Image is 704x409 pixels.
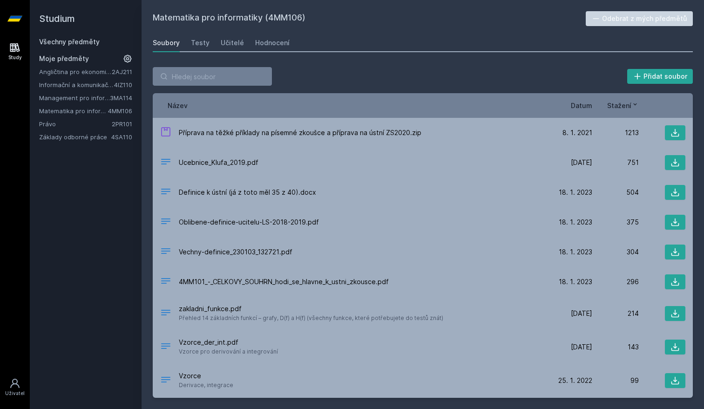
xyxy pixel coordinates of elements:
[571,101,592,110] button: Datum
[160,126,171,140] div: ZIP
[179,338,278,347] span: Vzorce_der_int.pdf
[39,80,114,89] a: Informační a komunikační technologie
[179,128,421,137] span: Příprava na těžké příklady na písemné zkoušce a příprava na ústní ZS2020.zip
[39,132,111,142] a: Základy odborné práce
[160,186,171,199] div: DOCX
[153,38,180,48] div: Soubory
[179,188,316,197] span: Definice k ústní (já z toto měl 35 z 40).docx
[607,101,639,110] button: Stažení
[592,218,639,227] div: 375
[571,342,592,352] span: [DATE]
[8,54,22,61] div: Study
[562,128,592,137] span: 8. 1. 2021
[112,68,132,75] a: 2AJ211
[179,247,292,257] span: Vechny-definice_230103_132721.pdf
[160,341,171,354] div: PDF
[592,277,639,286] div: 296
[559,218,592,227] span: 18. 1. 2023
[160,275,171,289] div: PDF
[5,390,25,397] div: Uživatel
[571,309,592,318] span: [DATE]
[112,120,132,128] a: 2PR101
[191,34,210,52] a: Testy
[592,342,639,352] div: 143
[179,381,233,390] span: Derivace, integrace
[39,67,112,76] a: Angličtina pro ekonomická studia 1 (B2/C1)
[559,277,592,286] span: 18. 1. 2023
[255,38,290,48] div: Hodnocení
[558,376,592,385] span: 25. 1. 2022
[607,101,631,110] span: Stažení
[179,277,389,286] span: 4MM101_-_CELKOVY_SOUHRN_hodi_se_hlavne_k_ustni_zkousce.pdf
[160,245,171,259] div: PDF
[39,106,108,116] a: Matematika pro informatiky
[160,216,171,229] div: PDF
[108,107,132,115] a: 4MM106
[168,101,188,110] button: Název
[2,373,28,402] a: Uživatel
[160,156,171,170] div: PDF
[559,247,592,257] span: 18. 1. 2023
[221,34,244,52] a: Učitelé
[39,119,112,129] a: Právo
[111,133,132,141] a: 4SA110
[179,314,443,323] span: Přehled 14 základních funkcí – grafy, D(f) a H(f) (všechny funkce, které potřebujete do testů znát)
[39,54,89,63] span: Moje předměty
[153,34,180,52] a: Soubory
[153,67,272,86] input: Hledej soubor
[39,38,100,46] a: Všechny předměty
[592,376,639,385] div: 99
[586,11,693,26] button: Odebrat z mých předmětů
[592,309,639,318] div: 214
[571,158,592,167] span: [DATE]
[179,347,278,356] span: Vzorce pro derivování a integrování
[2,37,28,66] a: Study
[255,34,290,52] a: Hodnocení
[179,158,258,167] span: Ucebnice_Klufa_2019.pdf
[179,371,233,381] span: Vzorce
[114,81,132,89] a: 4IZ110
[179,218,319,227] span: Oblibene-definice-ucitelu-LS-2018-2019.pdf
[39,93,110,102] a: Management pro informatiky a statistiky
[592,158,639,167] div: 751
[153,11,586,26] h2: Matematika pro informatiky (4MM106)
[110,94,132,102] a: 3MA114
[160,374,171,388] div: .PDF
[592,188,639,197] div: 504
[592,247,639,257] div: 304
[627,69,693,84] button: Přidat soubor
[160,307,171,320] div: PDF
[592,128,639,137] div: 1213
[179,304,443,314] span: zakladni_funkce.pdf
[191,38,210,48] div: Testy
[559,188,592,197] span: 18. 1. 2023
[221,38,244,48] div: Učitelé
